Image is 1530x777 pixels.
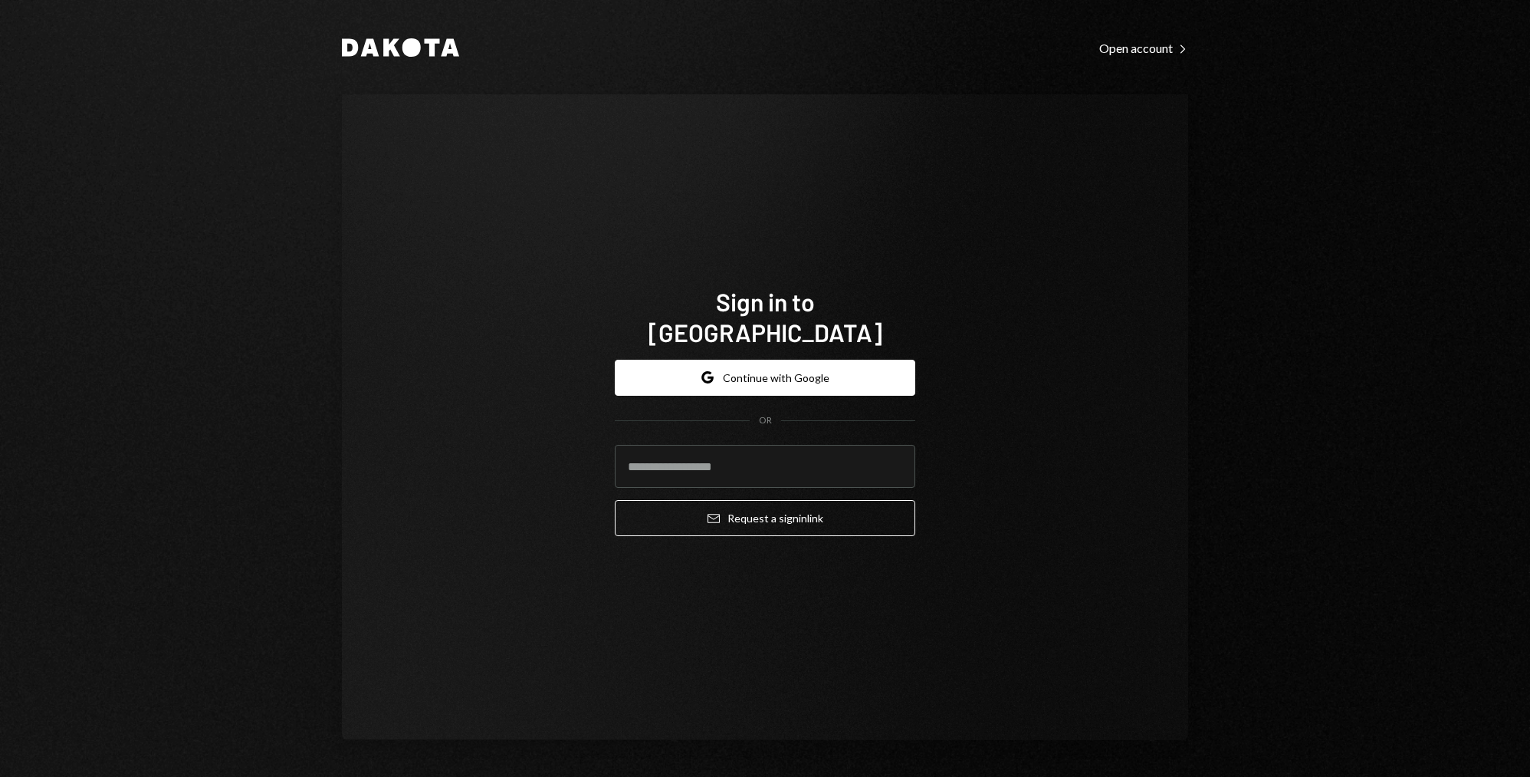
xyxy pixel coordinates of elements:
div: Open account [1099,41,1188,56]
button: Request a signinlink [615,500,915,536]
div: OR [759,414,772,427]
button: Continue with Google [615,360,915,396]
a: Open account [1099,39,1188,56]
h1: Sign in to [GEOGRAPHIC_DATA] [615,286,915,347]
